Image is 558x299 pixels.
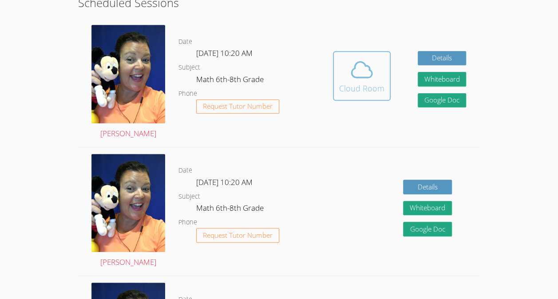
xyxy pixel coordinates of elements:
img: avatar.png [91,154,165,252]
span: Request Tutor Number [203,103,273,110]
span: [DATE] 10:20 AM [196,48,253,58]
span: Request Tutor Number [203,232,273,239]
dt: Subject [178,191,200,202]
dt: Date [178,36,192,47]
button: Whiteboard [403,201,452,216]
dt: Date [178,165,192,176]
a: [PERSON_NAME] [91,154,165,269]
a: Google Doc [403,222,452,236]
a: Details [418,51,467,66]
a: Details [403,180,452,194]
dd: Math 6th-8th Grade [196,73,265,88]
button: Request Tutor Number [196,99,279,114]
a: Google Doc [418,93,467,108]
span: [DATE] 10:20 AM [196,177,253,187]
button: Cloud Room [333,51,391,101]
button: Whiteboard [418,72,467,87]
dt: Subject [178,62,200,73]
button: Request Tutor Number [196,228,279,243]
dt: Phone [178,217,197,228]
div: Cloud Room [339,82,384,94]
a: [PERSON_NAME] [91,25,165,140]
dd: Math 6th-8th Grade [196,202,265,217]
dt: Phone [178,88,197,99]
img: avatar.png [91,25,165,123]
